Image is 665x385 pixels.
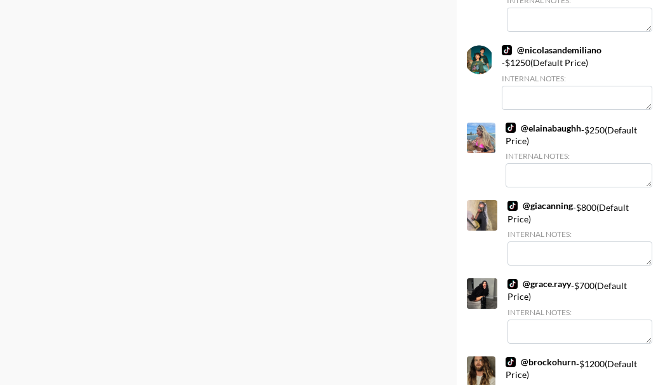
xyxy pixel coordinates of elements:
[507,201,518,211] img: TikTok
[507,229,652,239] div: Internal Notes:
[502,44,652,110] div: - $ 1250 (Default Price)
[506,123,516,133] img: TikTok
[506,356,576,368] a: @brockohurn
[507,279,518,289] img: TikTok
[507,278,571,290] a: @grace.rayy
[507,307,652,317] div: Internal Notes:
[502,45,512,55] img: TikTok
[506,151,652,161] div: Internal Notes:
[506,357,516,367] img: TikTok
[507,278,652,344] div: - $ 700 (Default Price)
[502,44,601,56] a: @nicolasandemiliano
[506,123,652,188] div: - $ 250 (Default Price)
[507,200,652,266] div: - $ 800 (Default Price)
[507,200,573,212] a: @giacanning
[506,123,581,134] a: @elainabaughh
[502,74,652,83] div: Internal Notes:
